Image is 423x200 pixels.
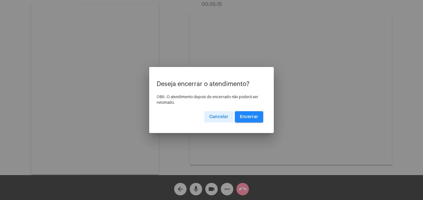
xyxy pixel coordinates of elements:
[204,111,233,122] button: Cancelar
[235,111,263,122] button: Encerrar
[209,115,228,119] span: Cancelar
[240,115,258,119] span: Encerrar
[157,95,258,104] span: OBS: O atendimento depois de encerrado não poderá ser retomado.
[157,81,266,88] p: Deseja encerrar o atendimento?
